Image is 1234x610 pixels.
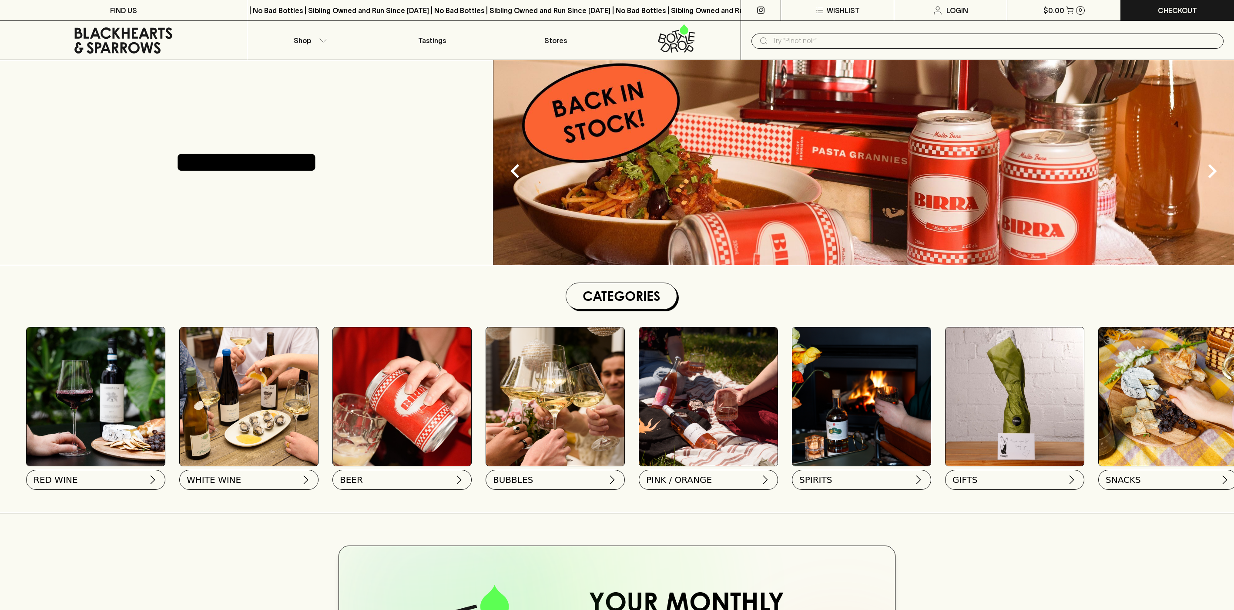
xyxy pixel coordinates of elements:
[340,474,363,486] span: BEER
[913,475,924,485] img: chevron-right.svg
[570,286,673,306] h1: Categories
[493,474,533,486] span: BUBBLES
[148,475,158,485] img: chevron-right.svg
[772,34,1217,48] input: Try "Pinot noir"
[110,5,137,16] p: FIND US
[333,327,471,466] img: BIRRA_GOOD-TIMES_INSTA-2 1/optimise?auth=Mjk3MjY0ODMzMw__
[1079,8,1082,13] p: 0
[1106,474,1141,486] span: SNACKS
[247,21,370,60] button: Shop
[486,327,624,466] img: 2022_Festive_Campaign_INSTA-16 1
[1195,154,1230,189] button: Next
[1220,475,1230,485] img: chevron-right.svg
[946,5,968,16] p: Login
[1043,5,1064,16] p: $0.00
[952,474,977,486] span: GIFTS
[301,475,311,485] img: chevron-right.svg
[799,474,832,486] span: SPIRITS
[454,475,464,485] img: chevron-right.svg
[1066,475,1077,485] img: chevron-right.svg
[498,154,533,189] button: Previous
[180,327,318,466] img: optimise
[544,35,567,46] p: Stores
[371,21,494,60] a: Tastings
[945,470,1084,490] button: GIFTS
[792,327,931,466] img: gospel_collab-2 1
[827,5,860,16] p: Wishlist
[946,327,1084,466] img: GIFT WRA-16 1
[294,35,311,46] p: Shop
[493,60,1234,265] img: optimise
[760,475,771,485] img: chevron-right.svg
[179,470,319,490] button: WHITE WINE
[639,327,778,466] img: gospel_collab-2 1
[27,327,165,466] img: Red Wine Tasting
[639,470,778,490] button: PINK / ORANGE
[494,21,617,60] a: Stores
[646,474,712,486] span: PINK / ORANGE
[187,474,241,486] span: WHITE WINE
[418,35,446,46] p: Tastings
[1158,5,1197,16] p: Checkout
[332,470,472,490] button: BEER
[792,470,931,490] button: SPIRITS
[607,475,617,485] img: chevron-right.svg
[26,470,165,490] button: RED WINE
[486,470,625,490] button: BUBBLES
[34,474,78,486] span: RED WINE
